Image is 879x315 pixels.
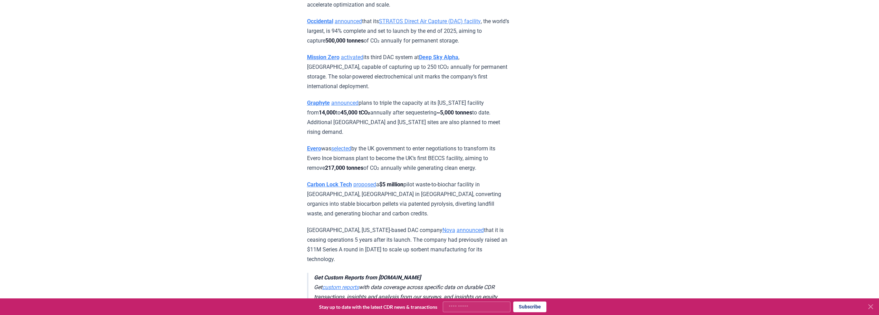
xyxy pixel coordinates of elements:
[457,227,484,233] a: announced
[437,109,472,116] strong: ~5,000 tonnes
[307,100,330,106] a: Graphyte
[307,144,509,173] p: was by the UK government to enter negotiations to transform its Evero Ince biomass plant to becom...
[307,98,509,137] p: plans to triple the capacity at its [US_STATE] facility from to annually after sequestering to da...
[379,181,403,188] strong: $5 million
[307,53,509,91] p: its third DAC system at , [GEOGRAPHIC_DATA], capable of capturing up to 250 tCO₂ annually for per...
[307,18,333,25] a: Occidental
[307,180,509,219] p: a pilot waste-to-biochar facility in [GEOGRAPHIC_DATA], [GEOGRAPHIC_DATA] in [GEOGRAPHIC_DATA], c...
[325,37,364,44] strong: 500,000 tonnes
[331,100,359,106] a: announced
[314,274,421,281] strong: Get Custom Reports from [DOMAIN_NAME]
[353,181,376,188] a: proposed
[307,17,509,46] p: that its , the world’s largest, is 94% complete and set to launch by the end of 2025, aiming to c...
[319,109,336,116] strong: 14,000
[322,284,359,290] a: custom reports
[341,54,363,61] a: activated
[307,145,321,152] a: Evero
[314,274,497,310] em: Get with data coverage across specific data on durable CDR transactions, insights and analysis fr...
[307,225,509,264] p: [GEOGRAPHIC_DATA], [US_STATE]-based DAC company that it is ceasing operations 5 years after its l...
[379,18,481,25] a: STRATOS Direct Air Capture (DAC) facility
[307,181,352,188] a: Carbon Lock Tech
[419,54,458,61] a: Deep Sky Alpha
[307,54,340,61] a: Mission Zero
[325,165,363,171] strong: 217,000 tonnes
[335,18,362,25] a: announced
[442,227,455,233] a: Noya
[331,145,351,152] a: selected
[341,109,370,116] strong: 45,000 tCO₂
